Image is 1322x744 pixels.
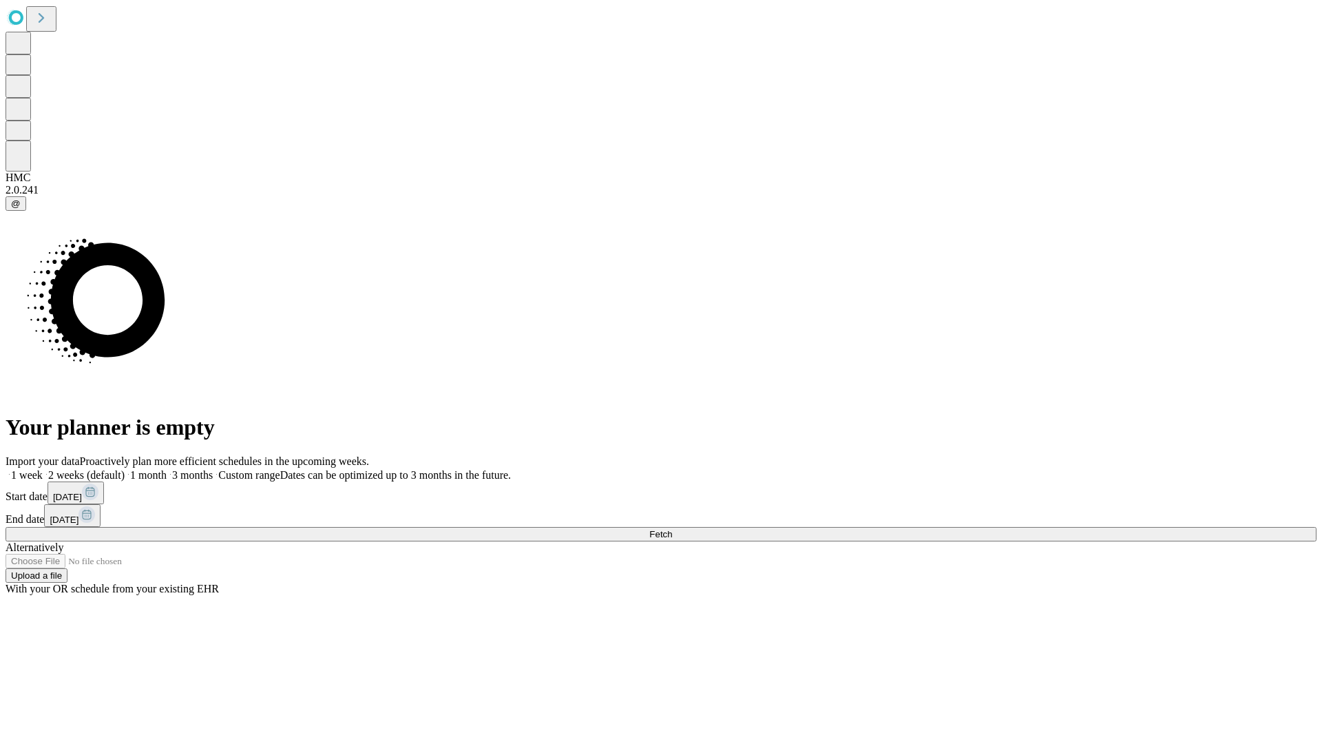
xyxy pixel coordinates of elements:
[6,482,1316,504] div: Start date
[6,504,1316,527] div: End date
[48,469,125,481] span: 2 weeks (default)
[11,469,43,481] span: 1 week
[80,455,369,467] span: Proactively plan more efficient schedules in the upcoming weeks.
[6,184,1316,196] div: 2.0.241
[6,541,63,553] span: Alternatively
[6,455,80,467] span: Import your data
[172,469,213,481] span: 3 months
[50,515,78,525] span: [DATE]
[53,492,82,502] span: [DATE]
[6,172,1316,184] div: HMC
[218,469,280,481] span: Custom range
[6,415,1316,440] h1: Your planner is empty
[11,198,21,209] span: @
[130,469,167,481] span: 1 month
[44,504,101,527] button: [DATE]
[6,196,26,211] button: @
[649,529,672,539] span: Fetch
[6,568,67,583] button: Upload a file
[48,482,104,504] button: [DATE]
[280,469,511,481] span: Dates can be optimized up to 3 months in the future.
[6,583,219,595] span: With your OR schedule from your existing EHR
[6,527,1316,541] button: Fetch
